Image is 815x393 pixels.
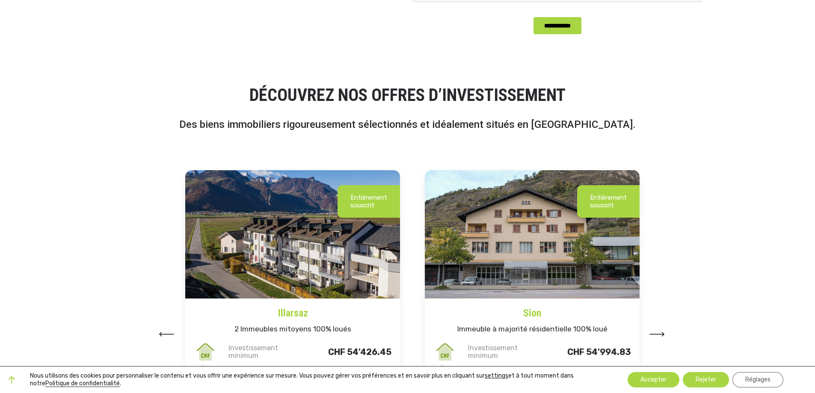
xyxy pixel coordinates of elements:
[548,348,631,356] p: CHF 54'994.83
[425,298,640,321] a: Sion
[425,321,640,340] h5: Immeuble à majorité résidentielle 100% loué
[194,340,217,363] img: invest_min
[649,332,665,337] img: arrow-left
[485,372,508,380] button: settings
[179,118,636,130] span: Des biens immobiliers rigoureusement sélectionnés et idéalement situés en [GEOGRAPHIC_DATA].
[732,372,783,387] button: Réglages
[590,194,627,209] p: Entièrement souscrit
[185,298,400,321] a: Illarsaz
[433,363,456,387] img: type
[249,85,566,105] strong: DÉCOUVREZ NOS OFFRES D’INVESTISSEMENT
[772,352,815,393] div: Widget de chat
[425,170,640,298] img: sion-property
[227,344,309,360] p: Investissement minimum
[309,348,391,356] p: CHF 54'426.45
[194,363,217,387] img: type
[683,372,729,387] button: Rejeter
[350,194,387,209] p: Entièrement souscrit
[466,344,549,360] p: Investissement minimum
[185,321,400,340] h5: 2 Immeubles mitoyens 100% loués
[159,332,174,337] img: arrow-left
[433,340,456,363] img: invest_min
[772,352,815,393] iframe: Chat Widget
[628,372,679,387] button: Accepter
[30,372,602,387] p: Nous utilisons des cookies pour personnaliser le contenu et vous offrir une expérience sur mesure...
[45,380,120,387] a: Politique de confidentialité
